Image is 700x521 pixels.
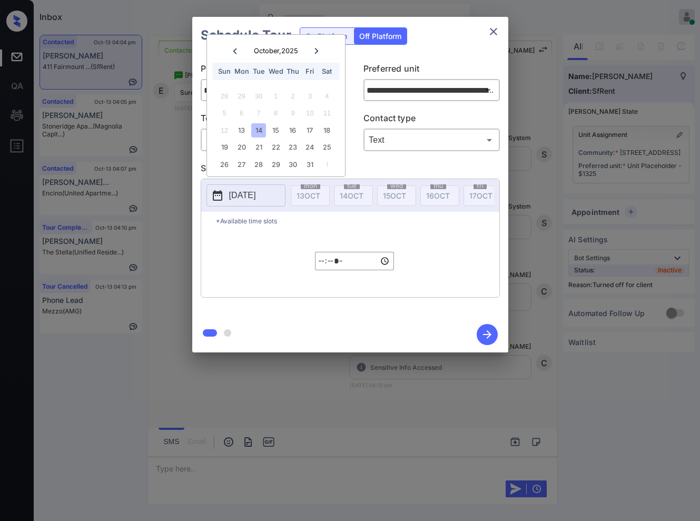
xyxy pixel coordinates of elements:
[251,106,265,120] div: Not available Tuesday, October 7th, 2025
[229,189,256,202] p: [DATE]
[363,112,500,129] p: Contact type
[234,123,249,137] div: Choose Monday, October 13th, 2025
[320,140,334,154] div: Choose Saturday, October 25th, 2025
[234,64,249,78] div: Mon
[251,123,265,137] div: Choose Tuesday, October 14th, 2025
[303,64,317,78] div: Fri
[269,89,283,103] div: Not available Wednesday, October 1st, 2025
[315,230,394,292] div: off-platform-time-select
[320,106,334,120] div: Not available Saturday, October 11th, 2025
[269,158,283,172] div: Choose Wednesday, October 29th, 2025
[251,158,265,172] div: Choose Tuesday, October 28th, 2025
[285,64,300,78] div: Thu
[285,106,300,120] div: Not available Thursday, October 9th, 2025
[218,89,232,103] div: Not available Sunday, September 28th, 2025
[218,140,232,154] div: Choose Sunday, October 19th, 2025
[251,140,265,154] div: Choose Tuesday, October 21st, 2025
[234,140,249,154] div: Choose Monday, October 20th, 2025
[192,17,300,54] h2: Schedule Tour
[303,123,317,137] div: Choose Friday, October 17th, 2025
[285,158,300,172] div: Choose Thursday, October 30th, 2025
[363,62,500,79] p: Preferred unit
[303,140,317,154] div: Choose Friday, October 24th, 2025
[269,123,283,137] div: Choose Wednesday, October 15th, 2025
[206,184,285,207] button: [DATE]
[303,106,317,120] div: Not available Friday, October 10th, 2025
[218,64,232,78] div: Sun
[234,106,249,120] div: Not available Monday, October 6th, 2025
[481,83,496,97] button: Open
[218,123,232,137] div: Not available Sunday, October 12th, 2025
[210,87,341,173] div: month 2025-10
[285,140,300,154] div: Choose Thursday, October 23rd, 2025
[203,131,334,149] div: In Person
[218,106,232,120] div: Not available Sunday, October 5th, 2025
[234,89,249,103] div: Not available Monday, September 29th, 2025
[300,28,352,44] div: On Platform
[303,89,317,103] div: Not available Friday, October 3rd, 2025
[269,64,283,78] div: Wed
[201,62,337,79] p: Preferred community
[216,212,499,230] p: *Available time slots
[285,89,300,103] div: Not available Thursday, October 2nd, 2025
[201,112,337,129] p: Tour type
[483,21,504,42] button: close
[285,123,300,137] div: Choose Thursday, October 16th, 2025
[320,158,334,172] div: Choose Saturday, November 1st, 2025
[303,158,317,172] div: Choose Friday, October 31st, 2025
[218,158,232,172] div: Choose Sunday, October 26th, 2025
[269,106,283,120] div: Not available Wednesday, October 8th, 2025
[254,47,298,55] div: October , 2025
[320,89,334,103] div: Not available Saturday, October 4th, 2025
[320,64,334,78] div: Sat
[354,28,407,44] div: Off Platform
[269,140,283,154] div: Choose Wednesday, October 22nd, 2025
[234,158,249,172] div: Choose Monday, October 27th, 2025
[201,162,500,179] p: Select slot
[320,123,334,137] div: Choose Saturday, October 18th, 2025
[251,64,265,78] div: Tue
[366,131,497,149] div: Text
[251,89,265,103] div: Not available Tuesday, September 30th, 2025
